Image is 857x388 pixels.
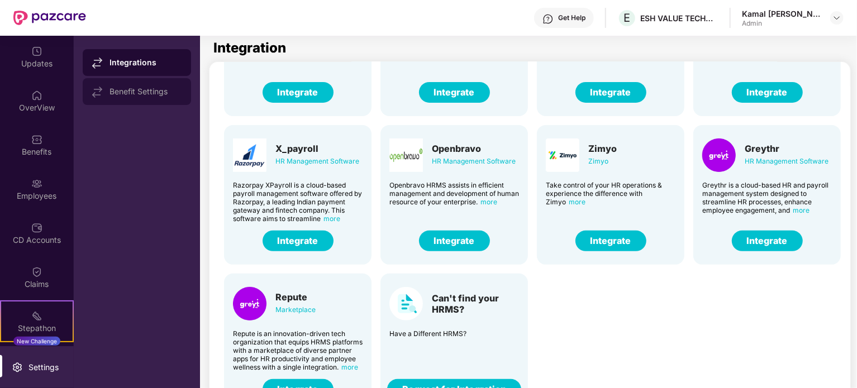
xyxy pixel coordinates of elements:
[732,231,803,251] button: Integrate
[546,138,579,172] img: Card Logo
[742,19,820,28] div: Admin
[702,181,832,214] div: Greythr is a cloud-based HR and payroll management system designed to streamline HR processes, en...
[275,304,316,316] div: Marketplace
[25,362,62,373] div: Settings
[432,293,519,315] div: Can't find your HRMS?
[432,143,516,154] div: Openbravo
[13,337,60,346] div: New Challenge
[588,155,617,167] div: Zimyo
[542,13,554,25] img: svg+xml;base64,PHN2ZyBpZD0iSGVscC0zMngzMiIgeG1sbnM9Imh0dHA6Ly93d3cudzMub3JnLzIwMDAvc3ZnIiB3aWR0aD...
[233,329,363,371] div: Repute is an innovation-driven tech organization that equips HRMS platforms with a marketplace of...
[213,41,286,55] h1: Integration
[588,143,617,154] div: Zimyo
[419,231,490,251] button: Integrate
[432,155,516,167] div: HR Management Software
[233,287,266,320] img: Card Logo
[569,198,585,206] span: more
[389,329,519,338] div: Have a Different HRMS?
[263,82,334,103] button: Integrate
[92,58,103,69] img: svg+xml;base64,PHN2ZyB4bWxucz0iaHR0cDovL3d3dy53My5vcmcvMjAwMC9zdmciIHdpZHRoPSIxNy44MzIiIGhlaWdodD...
[31,46,42,57] img: svg+xml;base64,PHN2ZyBpZD0iVXBkYXRlZCIgeG1sbnM9Imh0dHA6Ly93d3cudzMub3JnLzIwMDAvc3ZnIiB3aWR0aD0iMj...
[275,155,359,167] div: HR Management Software
[275,143,359,154] div: X_payroll
[742,8,820,19] div: Kamal [PERSON_NAME]
[13,11,86,25] img: New Pazcare Logo
[92,87,103,98] img: svg+xml;base64,PHN2ZyB4bWxucz0iaHR0cDovL3d3dy53My5vcmcvMjAwMC9zdmciIHdpZHRoPSIxNy44MzIiIGhlaWdodD...
[31,178,42,189] img: svg+xml;base64,PHN2ZyBpZD0iRW1wbG95ZWVzIiB4bWxucz0iaHR0cDovL3d3dy53My5vcmcvMjAwMC9zdmciIHdpZHRoPS...
[558,13,585,22] div: Get Help
[624,11,631,25] span: E
[31,90,42,101] img: svg+xml;base64,PHN2ZyBpZD0iSG9tZSIgeG1sbnM9Imh0dHA6Ly93d3cudzMub3JnLzIwMDAvc3ZnIiB3aWR0aD0iMjAiIG...
[419,82,490,103] button: Integrate
[732,82,803,103] button: Integrate
[389,138,423,172] img: Card Logo
[546,181,675,206] div: Take control of your HR operations & experience the difference with Zimyo
[389,181,519,206] div: Openbravo HRMS assists in efficient management and development of human resource of your enterprise.
[31,222,42,233] img: svg+xml;base64,PHN2ZyBpZD0iQ0RfQWNjb3VudHMiIGRhdGEtbmFtZT0iQ0QgQWNjb3VudHMiIHhtbG5zPSJodHRwOi8vd3...
[275,291,316,303] div: Repute
[323,214,340,223] span: more
[480,198,497,206] span: more
[233,181,363,223] div: Razorpay XPayroll is a cloud-based payroll management software offered by Razorpay, a leading Ind...
[109,57,182,68] div: Integrations
[389,287,423,320] img: Card Logo
[12,362,23,373] img: svg+xml;base64,PHN2ZyBpZD0iU2V0dGluZy0yMHgyMCIgeG1sbnM9Imh0dHA6Ly93d3cudzMub3JnLzIwMDAvc3ZnIiB3aW...
[575,231,646,251] button: Integrate
[31,310,42,322] img: svg+xml;base64,PHN2ZyB4bWxucz0iaHR0cDovL3d3dy53My5vcmcvMjAwMC9zdmciIHdpZHRoPSIyMSIgaGVpZ2h0PSIyMC...
[640,13,718,23] div: ESH VALUE TECHNOLOGIES PRIVATE LIMITED
[575,82,646,103] button: Integrate
[233,138,266,172] img: Card Logo
[31,266,42,277] img: svg+xml;base64,PHN2ZyBpZD0iQ2xhaW0iIHhtbG5zPSJodHRwOi8vd3d3LnczLm9yZy8yMDAwL3N2ZyIgd2lkdGg9IjIwIi...
[702,138,736,172] img: Card Logo
[31,134,42,145] img: svg+xml;base64,PHN2ZyBpZD0iQmVuZWZpdHMiIHhtbG5zPSJodHRwOi8vd3d3LnczLm9yZy8yMDAwL3N2ZyIgd2lkdGg9Ij...
[341,363,358,371] span: more
[745,143,829,154] div: Greythr
[793,206,810,214] span: more
[263,231,334,251] button: Integrate
[745,155,829,167] div: HR Management Software
[109,87,182,96] div: Benefit Settings
[1,323,73,334] div: Stepathon
[832,13,841,22] img: svg+xml;base64,PHN2ZyBpZD0iRHJvcGRvd24tMzJ4MzIiIHhtbG5zPSJodHRwOi8vd3d3LnczLm9yZy8yMDAwL3N2ZyIgd2...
